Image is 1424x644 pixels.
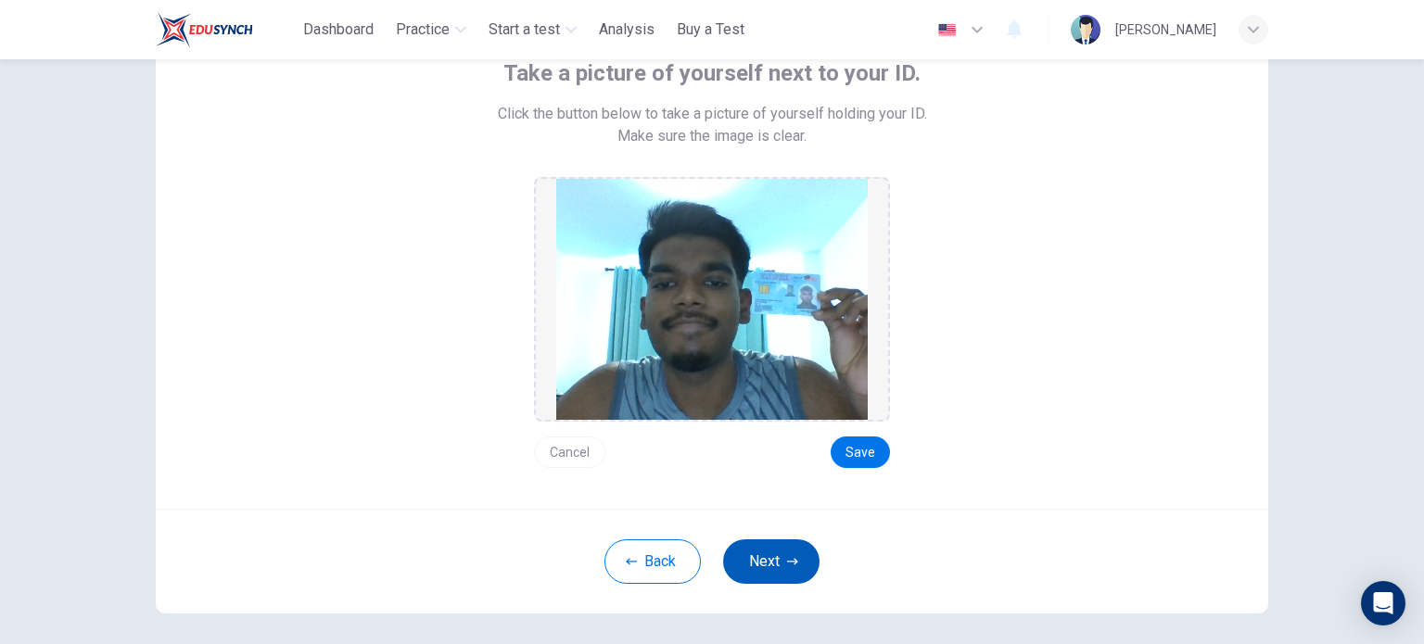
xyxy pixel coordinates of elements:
button: Buy a Test [669,13,752,46]
span: Click the button below to take a picture of yourself holding your ID. [498,103,927,125]
span: Analysis [599,19,655,41]
button: Start a test [481,13,584,46]
img: ELTC logo [156,11,253,48]
div: Open Intercom Messenger [1361,581,1405,625]
div: [PERSON_NAME] [1115,19,1216,41]
img: en [935,23,959,37]
span: Take a picture of yourself next to your ID. [503,58,921,88]
span: Buy a Test [677,19,744,41]
button: Dashboard [296,13,381,46]
button: Next [723,539,820,584]
span: Make sure the image is clear. [617,125,807,147]
img: preview screemshot [556,179,868,420]
button: Analysis [591,13,662,46]
span: Practice [396,19,450,41]
span: Dashboard [303,19,374,41]
button: Practice [388,13,474,46]
span: Start a test [489,19,560,41]
button: Save [831,436,890,468]
button: Back [604,539,701,584]
img: Profile picture [1071,15,1100,44]
button: Cancel [534,436,605,468]
a: ELTC logo [156,11,296,48]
